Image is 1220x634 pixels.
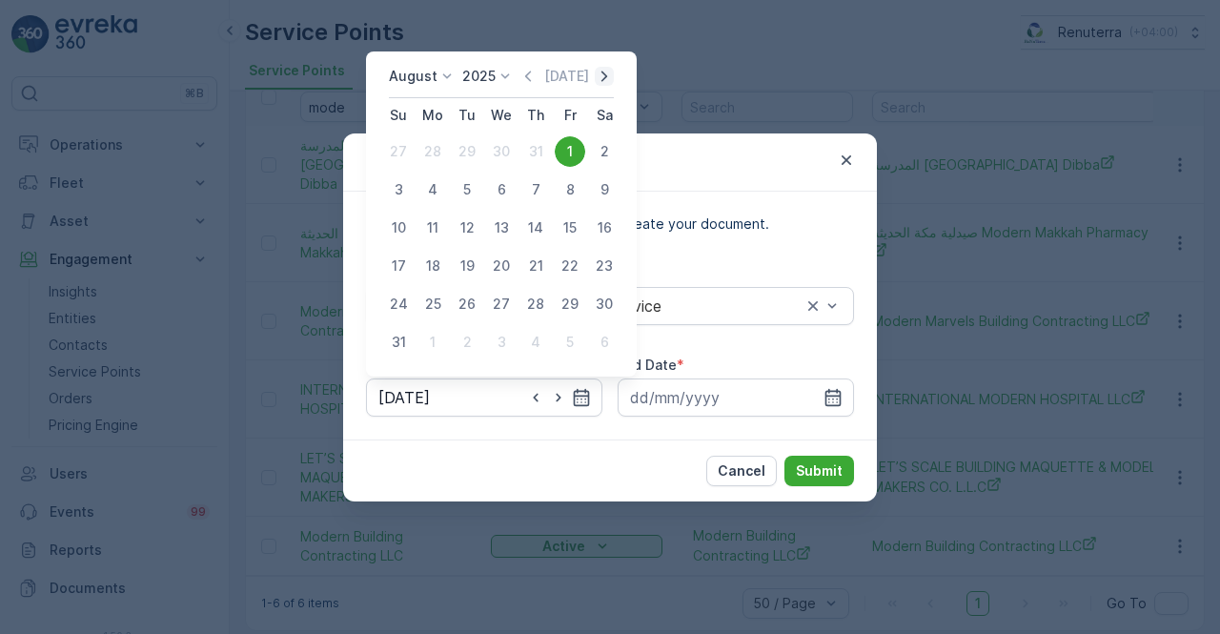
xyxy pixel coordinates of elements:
input: dd/mm/yyyy [618,378,854,417]
div: 3 [383,174,414,205]
div: 2 [589,136,620,167]
div: 4 [520,327,551,358]
div: 23 [589,251,620,281]
div: 25 [417,289,448,319]
div: 27 [486,289,517,319]
div: 24 [383,289,414,319]
div: 1 [555,136,585,167]
div: 6 [486,174,517,205]
div: 11 [417,213,448,243]
div: 22 [555,251,585,281]
div: 29 [452,136,482,167]
th: Sunday [381,98,416,133]
div: 14 [520,213,551,243]
div: 20 [486,251,517,281]
div: 30 [589,289,620,319]
div: 5 [555,327,585,358]
div: 16 [589,213,620,243]
label: End Date [618,357,677,373]
th: Wednesday [484,98,518,133]
div: 4 [417,174,448,205]
div: 18 [417,251,448,281]
div: 21 [520,251,551,281]
div: 31 [520,136,551,167]
p: Submit [796,461,843,481]
div: 7 [520,174,551,205]
div: 28 [520,289,551,319]
div: 26 [452,289,482,319]
p: 2025 [462,67,496,86]
div: 1 [417,327,448,358]
p: [DATE] [544,67,589,86]
th: Saturday [587,98,621,133]
div: 8 [555,174,585,205]
button: Cancel [706,456,777,486]
div: 30 [486,136,517,167]
th: Thursday [518,98,553,133]
div: 28 [417,136,448,167]
div: 15 [555,213,585,243]
div: 9 [589,174,620,205]
div: 3 [486,327,517,358]
p: Cancel [718,461,765,481]
p: August [389,67,437,86]
div: 29 [555,289,585,319]
div: 19 [452,251,482,281]
div: 2 [452,327,482,358]
div: 31 [383,327,414,358]
th: Tuesday [450,98,484,133]
div: 13 [486,213,517,243]
div: 5 [452,174,482,205]
div: 6 [589,327,620,358]
th: Friday [553,98,587,133]
div: 17 [383,251,414,281]
div: 10 [383,213,414,243]
div: 12 [452,213,482,243]
div: 27 [383,136,414,167]
th: Monday [416,98,450,133]
input: dd/mm/yyyy [366,378,602,417]
button: Submit [784,456,854,486]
